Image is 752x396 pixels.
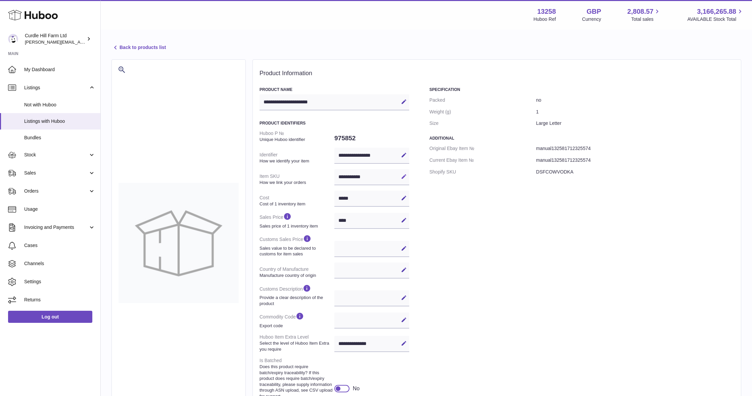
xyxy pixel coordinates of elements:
strong: Sales price of 1 inventory item [260,223,333,229]
span: Not with Huboo [24,102,95,108]
strong: Provide a clear description of the product [260,295,333,306]
span: Bundles [24,135,95,141]
span: [PERSON_NAME][EMAIL_ADDRESS][DOMAIN_NAME] [25,39,135,45]
span: Invoicing and Payments [24,224,88,231]
div: Curdle Hill Farm Ltd [25,33,85,45]
span: Channels [24,260,95,267]
dt: Huboo P № [260,128,334,145]
strong: Manufacture country of origin [260,273,333,279]
dt: Huboo Item Extra Level [260,331,334,355]
dt: Packed [429,94,536,106]
dd: no [536,94,734,106]
dt: Commodity Code [260,309,334,331]
dd: 1 [536,106,734,118]
dt: Shopify SKU [429,166,536,178]
div: Huboo Ref [533,16,556,22]
dt: Customs Description [260,281,334,309]
a: 3,166,265.88 AVAILABLE Stock Total [687,7,744,22]
span: Orders [24,188,88,194]
dt: Customs Sales Price [260,232,334,259]
strong: Sales value to be declared to customs for item sales [260,245,333,257]
strong: Cost of 1 inventory item [260,201,333,207]
h3: Additional [429,136,734,141]
span: 3,166,265.88 [697,7,736,16]
span: Usage [24,206,95,212]
strong: How we link your orders [260,180,333,186]
dt: Size [429,117,536,129]
strong: Unique Huboo identifier [260,137,333,143]
dd: DSFCOWVODKA [536,166,734,178]
span: 2,808.57 [627,7,654,16]
span: Cases [24,242,95,249]
dt: Cost [260,192,334,209]
span: AVAILABLE Stock Total [687,16,744,22]
h3: Specification [429,87,734,92]
span: Total sales [631,16,661,22]
span: Listings [24,85,88,91]
div: No [353,385,360,392]
strong: 13258 [537,7,556,16]
dt: Current Ebay Item № [429,154,536,166]
dd: manual132581712325574 [536,143,734,154]
a: Back to products list [111,44,166,52]
span: Sales [24,170,88,176]
strong: Select the level of Huboo Item Extra you require [260,340,333,352]
dd: 975852 [334,131,409,145]
dt: Weight (g) [429,106,536,118]
span: Stock [24,152,88,158]
strong: How we identify your item [260,158,333,164]
strong: Export code [260,323,333,329]
dt: Original Ebay Item № [429,143,536,154]
h2: Product Information [260,70,734,77]
a: 2,808.57 Total sales [627,7,661,22]
dt: Country of Manufacture [260,263,334,281]
span: Returns [24,297,95,303]
strong: GBP [586,7,601,16]
h3: Product Name [260,87,409,92]
div: Currency [582,16,601,22]
img: no-photo-large.jpg [119,183,239,303]
img: miranda@diddlysquatfarmshop.com [8,34,18,44]
dt: Sales Price [260,209,334,232]
a: Log out [8,311,92,323]
dd: manual132581712325574 [536,154,734,166]
dt: Item SKU [260,170,334,188]
h3: Product Identifiers [260,120,409,126]
dt: Identifier [260,149,334,166]
span: Settings [24,279,95,285]
span: My Dashboard [24,66,95,73]
span: Listings with Huboo [24,118,95,125]
dd: Large Letter [536,117,734,129]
